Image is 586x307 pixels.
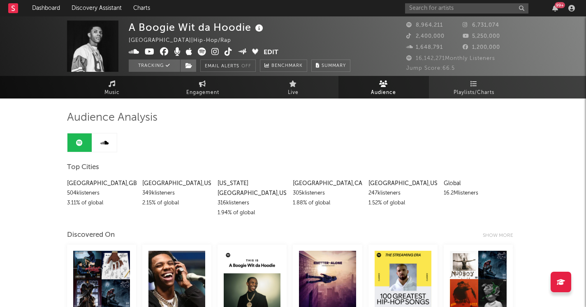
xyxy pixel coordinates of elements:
[444,188,513,198] div: 16.2M listeners
[311,60,350,72] button: Summary
[429,76,519,99] a: Playlists/Charts
[406,34,445,39] span: 2,400,000
[288,88,299,98] span: Live
[406,56,495,61] span: 16,142,271 Monthly Listeners
[260,60,307,72] a: Benchmark
[142,198,211,208] div: 2.15 % of global
[271,61,303,71] span: Benchmark
[264,48,278,58] button: Edit
[552,5,558,11] button: 99+
[368,188,438,198] div: 247k listeners
[483,231,519,241] div: Show more
[142,179,211,188] div: [GEOGRAPHIC_DATA] , US
[129,60,180,72] button: Tracking
[218,179,287,198] div: [US_STATE][GEOGRAPHIC_DATA] , US
[406,23,443,28] span: 8,964,211
[463,23,499,28] span: 6,731,074
[293,198,362,208] div: 1.88 % of global
[463,34,500,39] span: 5,250,000
[368,179,438,188] div: [GEOGRAPHIC_DATA] , US
[67,198,136,208] div: 3.11 % of global
[129,21,265,34] div: A Boogie Wit da Hoodie
[200,60,256,72] button: Email AlertsOff
[67,179,136,188] div: [GEOGRAPHIC_DATA] , GB
[371,88,396,98] span: Audience
[293,188,362,198] div: 305k listeners
[186,88,219,98] span: Engagement
[322,64,346,68] span: Summary
[248,76,338,99] a: Live
[555,2,565,8] div: 99 +
[67,230,115,240] div: Discovered On
[406,66,455,71] span: Jump Score: 66.5
[129,36,241,46] div: [GEOGRAPHIC_DATA] | Hip-Hop/Rap
[218,208,287,218] div: 1.94 % of global
[142,188,211,198] div: 349k listeners
[406,45,443,50] span: 1,648,791
[368,198,438,208] div: 1.52 % of global
[293,179,362,188] div: [GEOGRAPHIC_DATA] , CA
[67,113,158,123] span: Audience Analysis
[241,64,251,69] em: Off
[158,76,248,99] a: Engagement
[444,179,513,188] div: Global
[338,76,429,99] a: Audience
[67,163,99,172] span: Top Cities
[218,198,287,208] div: 316k listeners
[463,45,500,50] span: 1,200,000
[104,88,120,98] span: Music
[405,3,528,14] input: Search for artists
[67,76,158,99] a: Music
[67,188,136,198] div: 504k listeners
[454,88,494,98] span: Playlists/Charts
